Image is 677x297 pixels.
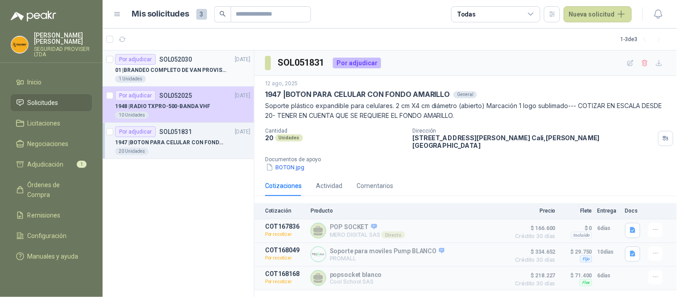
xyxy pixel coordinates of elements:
a: Inicio [11,74,92,91]
div: Por adjudicar [115,90,156,101]
div: 1 Unidades [115,75,146,83]
div: Cotizaciones [265,181,302,191]
div: Unidades [275,134,303,142]
p: Cantidad [265,128,406,134]
a: Por adjudicarSOL052025[DATE] 1948 |RADIO TXPRO-500-BANDA VHF10 Unidades [103,87,254,123]
div: General [453,91,477,98]
button: BOTON.jpg [265,163,305,172]
div: Por adjudicar [115,126,156,137]
a: Por adjudicarSOL052030[DATE] 01 |BRANDEO COMPLETO DE VAN PROVISER1 Unidades [103,50,254,87]
a: Licitaciones [11,115,92,132]
a: Órdenes de Compra [11,176,92,203]
div: Todas [457,9,476,19]
p: [DATE] [235,92,250,100]
span: $ 334.652 [511,247,556,257]
span: Adjudicación [28,159,64,169]
a: Remisiones [11,207,92,224]
span: Licitaciones [28,118,61,128]
span: Solicitudes [28,98,58,108]
span: $ 166.600 [511,223,556,234]
a: Solicitudes [11,94,92,111]
h3: SOL051831 [278,56,326,70]
p: 6 días [598,270,620,281]
p: Docs [625,208,643,214]
p: Precio [511,208,556,214]
p: 12 ago, 2025 [265,79,298,88]
p: Entrega [598,208,620,214]
span: Crédito 30 días [511,281,556,286]
p: Flete [561,208,592,214]
button: Nueva solicitud [564,6,632,22]
div: Flex [580,279,592,286]
span: Crédito 30 días [511,234,556,239]
span: 1 [77,161,87,168]
img: Logo peakr [11,11,56,21]
p: Cotización [265,208,305,214]
p: Soporte plástico expandible para celulares. 2 cm X4 cm diámetro (abierto) Marcación 1 logo sublim... [265,101,666,121]
p: SOL052030 [159,56,192,63]
p: [STREET_ADDRESS][PERSON_NAME] Cali , [PERSON_NAME][GEOGRAPHIC_DATA] [413,134,655,149]
p: 1947 | BOTON PARA CELULAR CON FONDO AMARILLO [265,90,450,99]
p: 1947 | BOTON PARA CELULAR CON FONDO AMARILLO [115,138,226,147]
div: Actividad [316,181,342,191]
a: Adjudicación1 [11,156,92,173]
p: COT168168 [265,270,305,277]
a: Negociaciones [11,135,92,152]
span: Crédito 30 días [511,257,556,263]
div: Por adjudicar [333,58,381,68]
div: 10 Unidades [115,112,149,119]
div: 1 - 3 de 3 [621,32,666,46]
div: Por adjudicar [115,54,156,65]
p: Por recotizar [265,230,305,239]
h1: Mis solicitudes [132,8,189,21]
p: 20 [265,134,274,142]
span: Inicio [28,77,42,87]
a: Configuración [11,227,92,244]
a: Manuales y ayuda [11,248,92,265]
p: 6 días [598,223,620,234]
p: PROMALL [330,255,444,262]
span: Manuales y ayuda [28,251,79,261]
p: [PERSON_NAME] [PERSON_NAME] [34,32,92,45]
span: $ 218.227 [511,270,556,281]
div: 20 Unidades [115,148,149,155]
p: SOL051831 [159,129,192,135]
p: SEGURIDAD PROVISER LTDA [34,46,92,57]
p: [DATE] [235,128,250,136]
span: 3 [196,9,207,20]
p: Dirección [413,128,655,134]
p: SOL052025 [159,92,192,99]
p: Documentos de apoyo [265,156,673,163]
img: Company Logo [311,247,326,262]
div: Directo [382,231,405,238]
p: Por recotizar [265,254,305,263]
p: Cool School SAS [330,278,382,285]
p: Soporte para moviles Pump BLANCO [330,247,444,255]
p: $ 0 [561,223,592,234]
p: COT168049 [265,247,305,254]
span: Remisiones [28,210,61,220]
p: 1948 | RADIO TXPRO-500-BANDA VHF [115,102,210,111]
span: Órdenes de Compra [28,180,83,200]
p: [DATE] [235,55,250,64]
p: $ 71.400 [561,270,592,281]
p: COT167836 [265,223,305,230]
div: Incluido [571,232,592,239]
p: POP SOCKET [330,223,405,231]
p: Producto [311,208,506,214]
div: Comentarios [357,181,393,191]
p: popsocket blanco [330,271,382,278]
p: 10 días [598,247,620,257]
p: 01 | BRANDEO COMPLETO DE VAN PROVISER [115,66,226,75]
span: Negociaciones [28,139,69,149]
p: Por recotizar [265,277,305,286]
p: $ 29.750 [561,247,592,257]
span: Configuración [28,231,67,241]
span: search [220,11,226,17]
p: MERO DIGITAL SAS [330,231,405,238]
div: Fijo [580,255,592,263]
a: Por adjudicarSOL051831[DATE] 1947 |BOTON PARA CELULAR CON FONDO AMARILLO20 Unidades [103,123,254,159]
img: Company Logo [11,36,28,53]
